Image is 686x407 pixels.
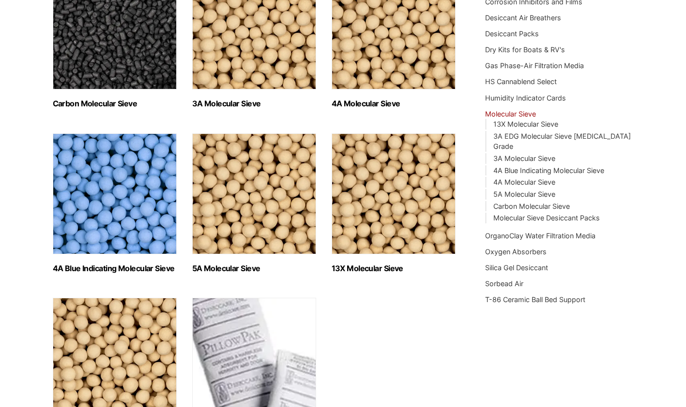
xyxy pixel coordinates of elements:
a: T-86 Ceramic Ball Bed Support [485,295,585,304]
img: 13X Molecular Sieve [332,133,456,254]
a: 4A Blue Indicating Molecular Sieve [493,166,604,174]
h2: 4A Molecular Sieve [332,99,456,108]
h2: 13X Molecular Sieve [332,264,456,273]
a: 3A EDG Molecular Sieve [MEDICAL_DATA] Grade [493,132,631,151]
a: 4A Molecular Sieve [493,178,555,186]
a: Visit product category 4A Blue Indicating Molecular Sieve [53,133,177,273]
a: Carbon Molecular Sieve [493,202,570,210]
img: 5A Molecular Sieve [192,133,316,254]
a: Silica Gel Desiccant [485,263,548,272]
a: 3A Molecular Sieve [493,154,555,162]
a: Dry Kits for Boats & RV's [485,45,565,54]
img: 4A Blue Indicating Molecular Sieve [53,133,177,254]
a: Desiccant Packs [485,29,539,38]
a: 13X Molecular Sieve [493,120,558,128]
a: Gas Phase-Air Filtration Media [485,61,584,70]
h2: 5A Molecular Sieve [192,264,316,273]
h2: Carbon Molecular Sieve [53,99,177,108]
a: Molecular Sieve [485,110,536,118]
h2: 3A Molecular Sieve [192,99,316,108]
h2: 4A Blue Indicating Molecular Sieve [53,264,177,273]
a: OrganoClay Water Filtration Media [485,232,595,240]
a: HS Cannablend Select [485,77,557,86]
a: 5A Molecular Sieve [493,190,555,198]
a: Desiccant Air Breathers [485,14,561,22]
a: Molecular Sieve Desiccant Packs [493,214,600,222]
a: Oxygen Absorbers [485,247,547,256]
a: Sorbead Air [485,279,523,288]
a: Visit product category 5A Molecular Sieve [192,133,316,273]
a: Visit product category 13X Molecular Sieve [332,133,456,273]
a: Humidity Indicator Cards [485,94,566,102]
